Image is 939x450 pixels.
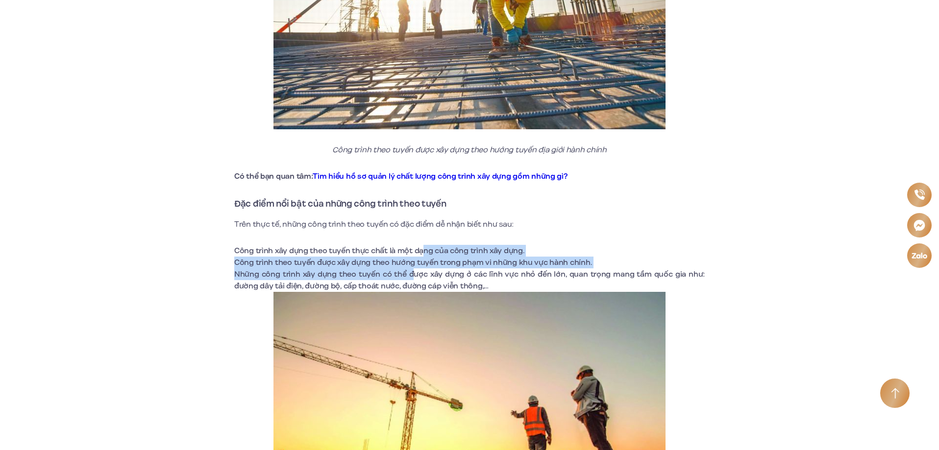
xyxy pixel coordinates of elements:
[234,171,568,182] strong: Có thể bạn quan tâm:
[234,268,705,292] li: Những công trình xây dựng theo tuyến có thể được xây dựng ở các lĩnh vực nhỏ đến lớn, quan trọng ...
[234,245,705,257] li: Công trình xây dựng theo tuyến thực chất là một dạng của công trình xây dựng.
[891,388,899,399] img: Arrow icon
[913,219,925,231] img: Messenger icon
[234,218,705,230] p: Trên thực tế, những công trình theo tuyến có đặc điểm dễ nhận biết như sau:
[234,197,446,210] strong: Đặc điểm nổi bật của những công trình theo tuyến
[911,252,928,259] img: Zalo icon
[332,144,607,155] em: Công trình theo tuyến được xây dựng theo hướng tuyến địa giới hành chính
[914,189,925,200] img: Phone icon
[313,171,568,182] a: Tìm hiểu hồ sơ quản lý chất lượng công trình xây dựng gồm những gì?
[234,257,705,268] li: Công trình theo tuyến được xây dựng theo hướng tuyến trong phạm vi những khu vực hành chính.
